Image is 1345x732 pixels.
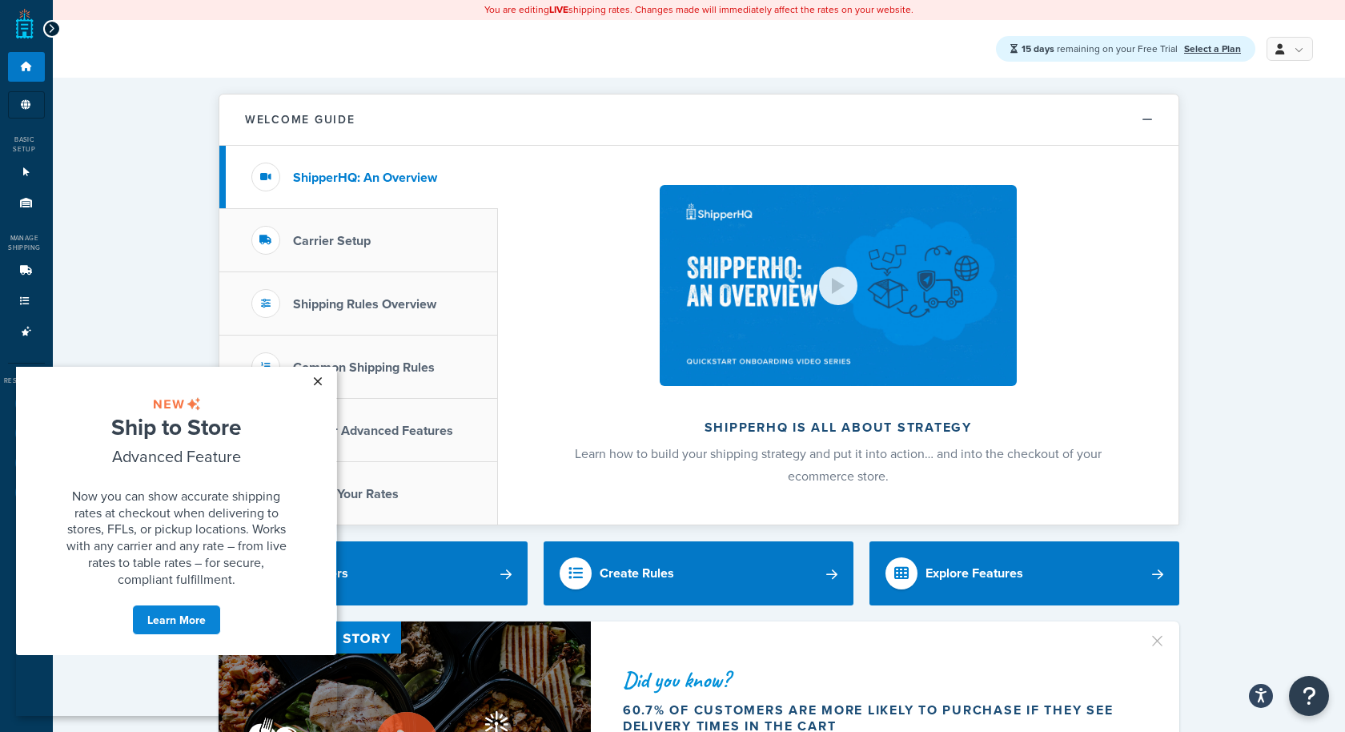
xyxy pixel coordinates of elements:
[1022,42,1054,56] strong: 15 days
[623,669,1129,691] div: Did you know?
[8,317,45,347] li: Advanced Features
[869,541,1179,605] a: Explore Features
[8,448,45,477] li: Analytics
[219,541,528,605] a: Add Carriers
[50,120,271,221] span: Now you can show accurate shipping rates at checkout when delivering to stores, FFLs, or pickup l...
[293,360,435,375] h3: Common Shipping Rules
[8,287,45,316] li: Shipping Rules
[8,188,45,218] li: Origins
[293,297,436,312] h3: Shipping Rules Overview
[96,78,225,101] span: Advanced Feature
[544,541,853,605] a: Create Rules
[549,2,568,17] b: LIVE
[293,487,399,501] h3: Testing Your Rates
[245,114,355,126] h2: Welcome Guide
[8,52,45,82] li: Dashboard
[8,389,45,418] li: Test Your Rates
[660,185,1017,386] img: ShipperHQ is all about strategy
[600,562,674,585] div: Create Rules
[8,478,45,507] li: Help Docs
[8,158,45,187] li: Websites
[575,444,1102,485] span: Learn how to build your shipping strategy and put it into action… and into the checkout of your e...
[1289,676,1329,716] button: Open Resource Center
[1184,42,1241,56] a: Select a Plan
[1022,42,1180,56] span: remaining on your Free Trial
[540,420,1136,435] h2: ShipperHQ is all about strategy
[8,419,45,448] li: Marketplace
[293,171,437,185] h3: ShipperHQ: An Overview
[925,562,1023,585] div: Explore Features
[95,44,225,76] span: Ship to Store
[293,424,453,438] h3: Popular Advanced Features
[116,238,205,268] a: Learn More
[219,95,1178,146] button: Welcome Guide
[8,256,45,286] li: Carriers
[293,234,371,248] h3: Carrier Setup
